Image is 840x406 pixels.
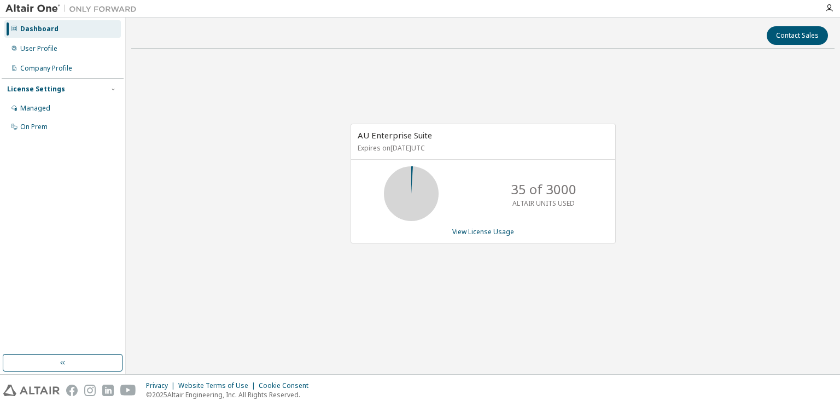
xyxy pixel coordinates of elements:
[20,64,72,73] div: Company Profile
[102,385,114,396] img: linkedin.svg
[452,227,514,236] a: View License Usage
[511,180,576,199] p: 35 of 3000
[358,130,432,141] span: AU Enterprise Suite
[84,385,96,396] img: instagram.svg
[178,381,259,390] div: Website Terms of Use
[20,25,59,33] div: Dashboard
[146,381,178,390] div: Privacy
[20,104,50,113] div: Managed
[120,385,136,396] img: youtube.svg
[146,390,315,399] p: © 2025 Altair Engineering, Inc. All Rights Reserved.
[767,26,828,45] button: Contact Sales
[5,3,142,14] img: Altair One
[358,143,606,153] p: Expires on [DATE] UTC
[20,44,57,53] div: User Profile
[3,385,60,396] img: altair_logo.svg
[66,385,78,396] img: facebook.svg
[7,85,65,94] div: License Settings
[20,123,48,131] div: On Prem
[512,199,575,208] p: ALTAIR UNITS USED
[259,381,315,390] div: Cookie Consent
